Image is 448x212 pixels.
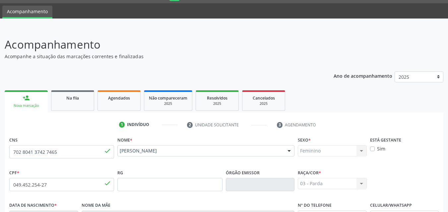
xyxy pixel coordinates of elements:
[9,168,19,178] label: CPF
[201,101,234,106] div: 2025
[298,135,311,145] label: Sexo
[66,95,79,101] span: Na fila
[149,95,187,101] span: Não compareceram
[9,135,18,145] label: CNS
[298,168,321,178] label: Raça/cor
[82,200,110,211] label: Nome da mãe
[298,200,332,211] label: Nº do Telefone
[226,168,260,178] label: Órgão emissor
[104,180,111,187] span: done
[5,53,312,60] p: Acompanhe a situação das marcações correntes e finalizadas
[207,95,227,101] span: Resolvidos
[377,145,385,152] label: Sim
[253,95,275,101] span: Cancelados
[370,200,412,211] label: Celular/WhatsApp
[23,94,30,102] div: person_add
[247,101,280,106] div: 2025
[117,168,123,178] label: RG
[104,147,111,154] span: done
[334,71,392,80] p: Ano de acompanhamento
[120,148,281,154] span: [PERSON_NAME]
[370,135,401,145] label: Está gestante
[149,101,187,106] div: 2025
[108,95,130,101] span: Agendados
[9,200,57,211] label: Data de nascimento
[2,6,52,19] a: Acompanhamento
[9,103,43,108] div: Nova marcação
[5,36,312,53] p: Acompanhamento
